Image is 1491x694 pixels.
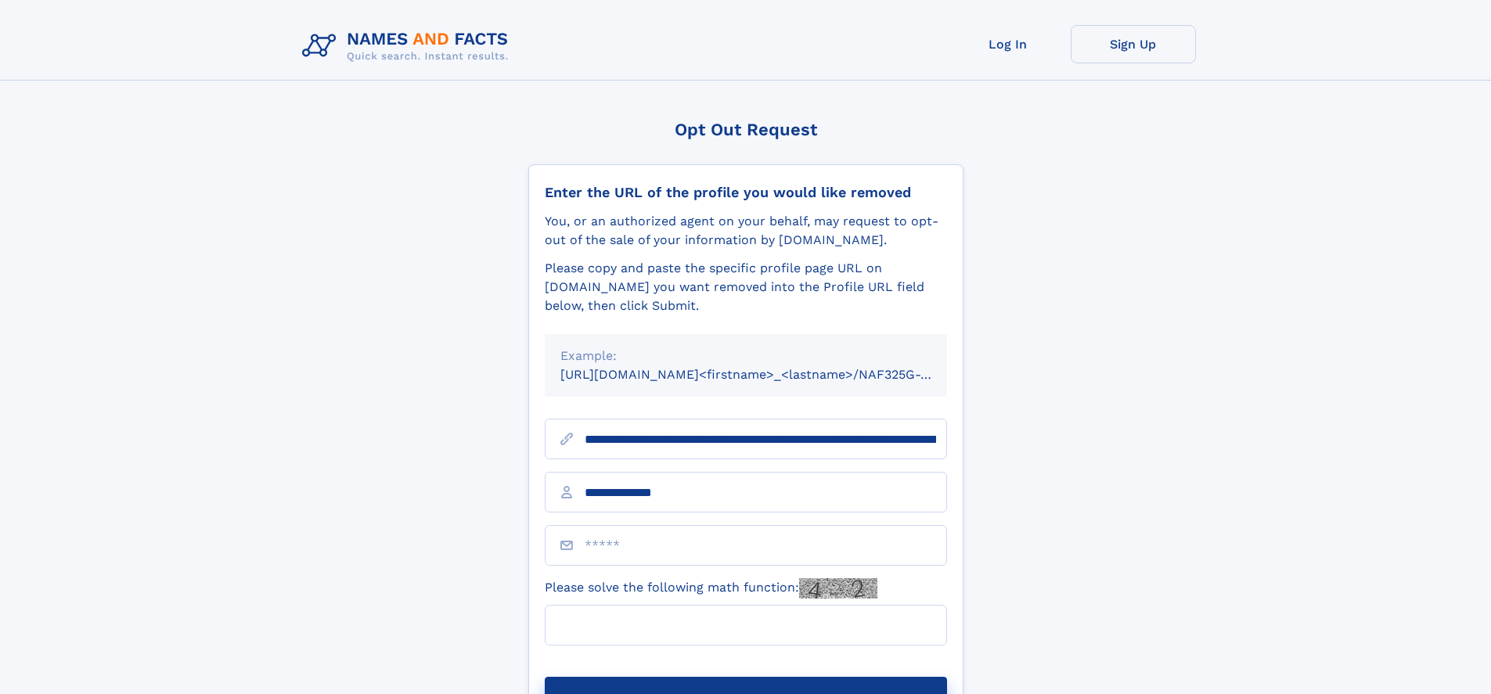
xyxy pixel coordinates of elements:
div: Enter the URL of the profile you would like removed [545,184,947,201]
a: Sign Up [1071,25,1196,63]
div: Example: [560,347,931,365]
div: Opt Out Request [528,120,963,139]
div: Please copy and paste the specific profile page URL on [DOMAIN_NAME] you want removed into the Pr... [545,259,947,315]
a: Log In [945,25,1071,63]
small: [URL][DOMAIN_NAME]<firstname>_<lastname>/NAF325G-xxxxxxxx [560,367,977,382]
img: Logo Names and Facts [296,25,521,67]
label: Please solve the following math function: [545,578,877,599]
div: You, or an authorized agent on your behalf, may request to opt-out of the sale of your informatio... [545,212,947,250]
